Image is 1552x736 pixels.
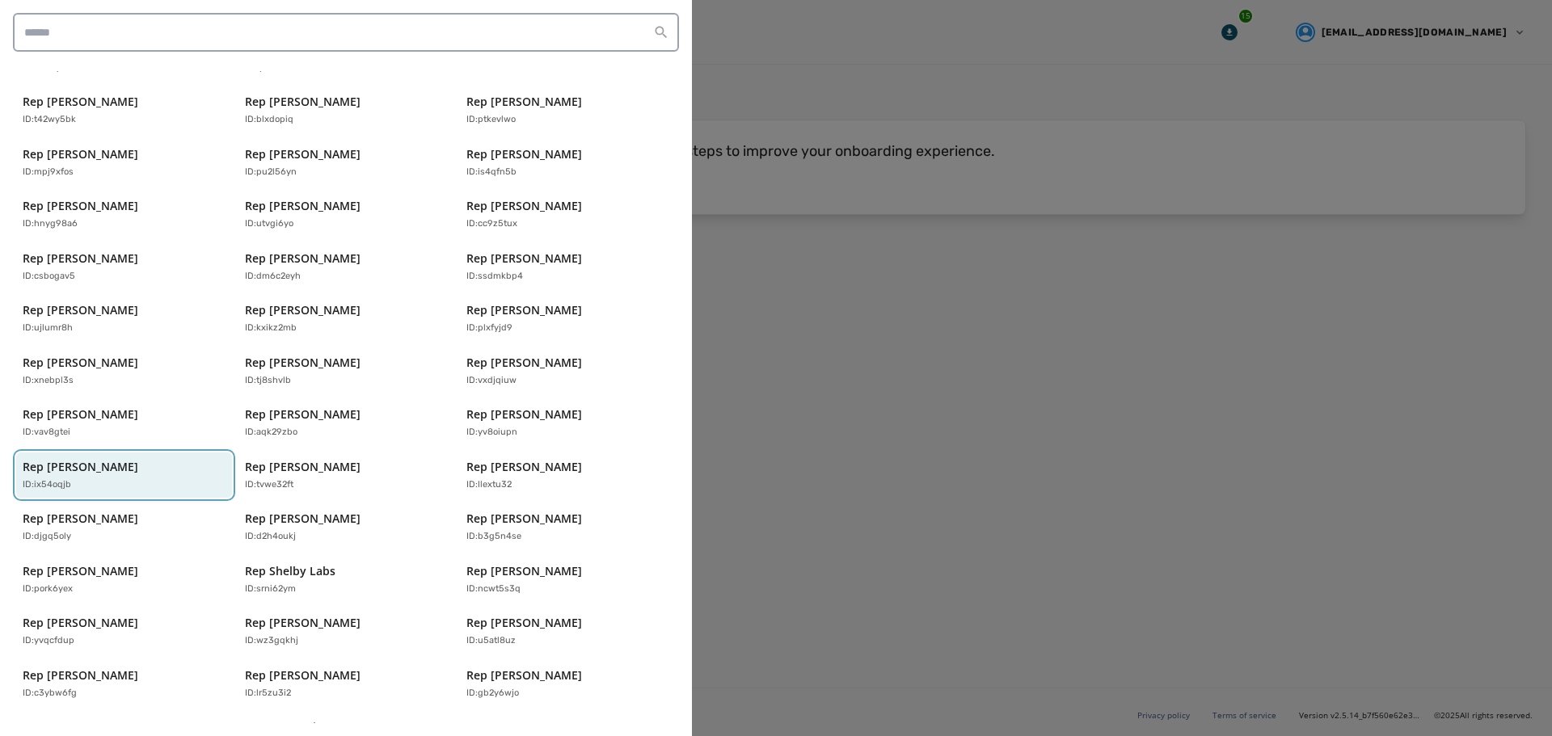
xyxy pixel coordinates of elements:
button: Rep [PERSON_NAME]ID:xnebpl3s [16,348,232,394]
button: Rep [PERSON_NAME]ID:yvqcfdup [16,608,232,654]
p: ID: xnebpl3s [23,374,74,388]
p: Rep [PERSON_NAME] [466,667,582,683]
p: Rep [PERSON_NAME] [245,511,361,527]
p: ID: llextu32 [466,478,512,492]
p: Rep [PERSON_NAME] [245,355,361,371]
button: Rep [PERSON_NAME]ID:utvgi6yo [238,191,454,238]
button: Rep [PERSON_NAME]ID:vav8gtei [16,400,232,446]
button: Rep [PERSON_NAME]ID:c3ybw6fg [16,661,232,707]
p: ID: aqk29zbo [245,426,297,439]
p: Representative [PERSON_NAME] [245,719,423,735]
p: ID: pu2l56yn [245,166,297,179]
p: Rep [PERSON_NAME] [466,302,582,318]
p: Rep [PERSON_NAME] [466,511,582,527]
p: Rep [PERSON_NAME] [466,459,582,475]
button: Rep [PERSON_NAME]ID:t42wy5bk [16,87,232,133]
p: Rep [PERSON_NAME] [23,250,138,267]
p: ID: c3ybw6fg [23,687,77,700]
button: Rep [PERSON_NAME]ID:ssdmkbp4 [460,244,676,290]
p: Rep [PERSON_NAME] [23,615,138,631]
p: Rep [PERSON_NAME] [23,94,138,110]
button: Rep [PERSON_NAME]ID:gb2y6wjo [460,661,676,707]
p: Rep [PERSON_NAME] [23,406,138,423]
p: ID: vav8gtei [23,426,70,439]
p: Rep [PERSON_NAME] [23,198,138,214]
p: ID: vxdjqiuw [466,374,517,388]
p: ID: ujlumr8h [23,322,73,335]
button: Rep [PERSON_NAME]ID:ptkevlwo [460,87,676,133]
button: Rep [PERSON_NAME]ID:aqk29zbo [238,400,454,446]
button: Rep [PERSON_NAME]ID:ncwt5s3q [460,557,676,603]
button: Rep [PERSON_NAME]ID:csbogav5 [16,244,232,290]
p: ID: yvqcfdup [23,634,74,648]
button: Rep [PERSON_NAME]ID:pork6yex [16,557,232,603]
button: Rep [PERSON_NAME]ID:wz3gqkhj [238,608,454,654]
button: Rep [PERSON_NAME]ID:cc9z5tux [460,191,676,238]
button: Rep [PERSON_NAME]ID:llextu32 [460,452,676,498]
button: Rep [PERSON_NAME]ID:tvwe32ft [238,452,454,498]
p: ID: plxfyjd9 [466,322,512,335]
p: ID: djgq5oly [23,530,71,544]
p: Rep [PERSON_NAME] [466,146,582,162]
p: ID: dm6c2eyh [245,270,301,284]
p: Rep [PERSON_NAME] [466,355,582,371]
p: ID: lr5zu3i2 [245,687,291,700]
p: Rep [PERSON_NAME] [245,146,361,162]
p: Rep [PERSON_NAME] [23,719,138,735]
button: Rep [PERSON_NAME]ID:u5atl8uz [460,608,676,654]
p: Rep [PERSON_NAME] [466,94,582,110]
p: Rep Shelby Labs [245,563,335,579]
p: Rep [PERSON_NAME] [466,615,582,631]
p: ID: tj8shvlb [245,374,291,388]
button: Rep [PERSON_NAME]ID:pu2l56yn [238,140,454,186]
p: Rep [PERSON_NAME] [466,563,582,579]
p: Rep [PERSON_NAME] [23,302,138,318]
p: ID: tvwe32ft [245,478,293,492]
p: Rep [PERSON_NAME] [245,459,361,475]
p: ID: pork6yex [23,582,73,596]
p: ID: blxdopiq [245,113,293,127]
button: Rep [PERSON_NAME]ID:mpj9xfos [16,140,232,186]
p: ID: b3g5n4se [466,530,521,544]
p: ID: srni62ym [245,582,296,596]
p: ID: kxikz2mb [245,322,297,335]
p: Rep [PERSON_NAME] [466,250,582,267]
button: Rep [PERSON_NAME]ID:lr5zu3i2 [238,661,454,707]
button: Rep [PERSON_NAME]ID:kxikz2mb [238,296,454,342]
p: ID: ncwt5s3q [466,582,521,596]
p: Rep [PERSON_NAME] [245,198,361,214]
p: Rep [PERSON_NAME] [245,94,361,110]
button: Rep [PERSON_NAME]ID:b3g5n4se [460,504,676,550]
button: Rep [PERSON_NAME]ID:yv8oiupn [460,400,676,446]
p: ID: cc9z5tux [466,217,517,231]
p: Rep [PERSON_NAME] [245,615,361,631]
p: ID: d2h4oukj [245,530,296,544]
p: Rep [PERSON_NAME] [23,667,138,683]
p: Rep [PERSON_NAME] [466,406,582,423]
button: Rep [PERSON_NAME]ID:is4qfn5b [460,140,676,186]
button: Rep [PERSON_NAME]ID:plxfyjd9 [460,296,676,342]
button: Rep [PERSON_NAME]ID:d2h4oukj [238,504,454,550]
p: Rep [PERSON_NAME] [23,459,138,475]
p: ID: yv8oiupn [466,426,517,439]
button: Rep [PERSON_NAME]ID:ujlumr8h [16,296,232,342]
p: ID: ssdmkbp4 [466,270,523,284]
p: Rep [PERSON_NAME] [245,302,361,318]
p: ID: ix54oqjb [23,478,71,492]
button: Rep [PERSON_NAME]ID:hnyg98a6 [16,191,232,238]
button: Rep [PERSON_NAME]ID:ix54oqjb [16,452,232,498]
p: ID: t42wy5bk [23,113,76,127]
p: Rep [PERSON_NAME] [466,198,582,214]
p: ID: is4qfn5b [466,166,517,179]
p: ID: csbogav5 [23,270,75,284]
p: ID: gb2y6wjo [466,687,519,700]
p: Rep [PERSON_NAME] [245,406,361,423]
button: Rep Shelby LabsID:srni62ym [238,557,454,603]
p: Rep [PERSON_NAME] [245,667,361,683]
p: ID: mpj9xfos [23,166,74,179]
button: Rep [PERSON_NAME]ID:djgq5oly [16,504,232,550]
p: ID: ptkevlwo [466,113,516,127]
button: Rep [PERSON_NAME]ID:vxdjqiuw [460,348,676,394]
button: Rep [PERSON_NAME]ID:blxdopiq [238,87,454,133]
button: Rep [PERSON_NAME]ID:tj8shvlb [238,348,454,394]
